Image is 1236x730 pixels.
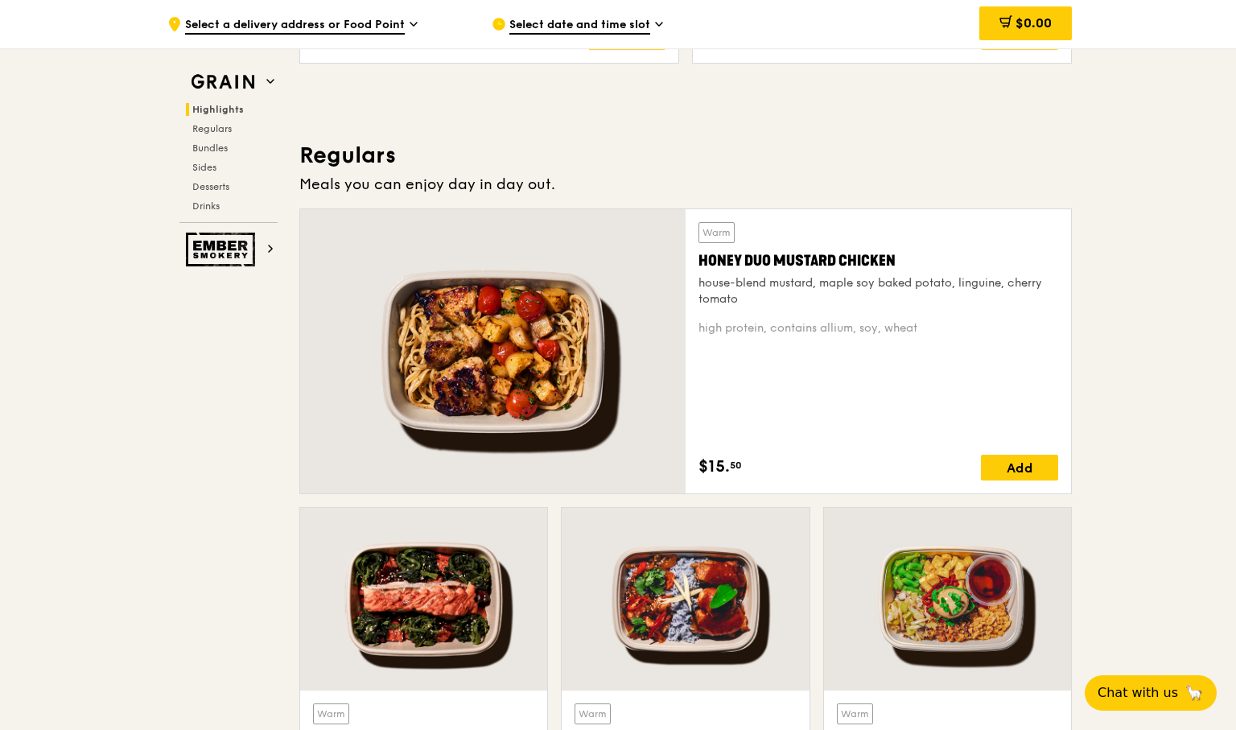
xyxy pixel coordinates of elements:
[192,104,244,115] span: Highlights
[698,275,1058,307] div: house-blend mustard, maple soy baked potato, linguine, cherry tomato
[698,320,1058,336] div: high protein, contains allium, soy, wheat
[730,459,742,472] span: 50
[192,162,216,173] span: Sides
[698,455,730,479] span: $15.
[192,142,228,154] span: Bundles
[299,141,1072,170] h3: Regulars
[698,222,735,243] div: Warm
[575,703,611,724] div: Warm
[192,181,229,192] span: Desserts
[1016,15,1052,31] span: $0.00
[299,173,1072,196] div: Meals you can enjoy day in day out.
[1184,683,1204,703] span: 🦙
[981,24,1058,50] div: Add
[186,233,260,266] img: Ember Smokery web logo
[313,703,349,724] div: Warm
[588,24,665,50] div: Add
[698,250,1058,272] div: Honey Duo Mustard Chicken
[192,123,232,134] span: Regulars
[1085,675,1217,711] button: Chat with us🦙
[837,703,873,724] div: Warm
[185,17,405,35] span: Select a delivery address or Food Point
[509,17,650,35] span: Select date and time slot
[981,455,1058,480] div: Add
[186,68,260,97] img: Grain web logo
[192,200,220,212] span: Drinks
[1098,683,1178,703] span: Chat with us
